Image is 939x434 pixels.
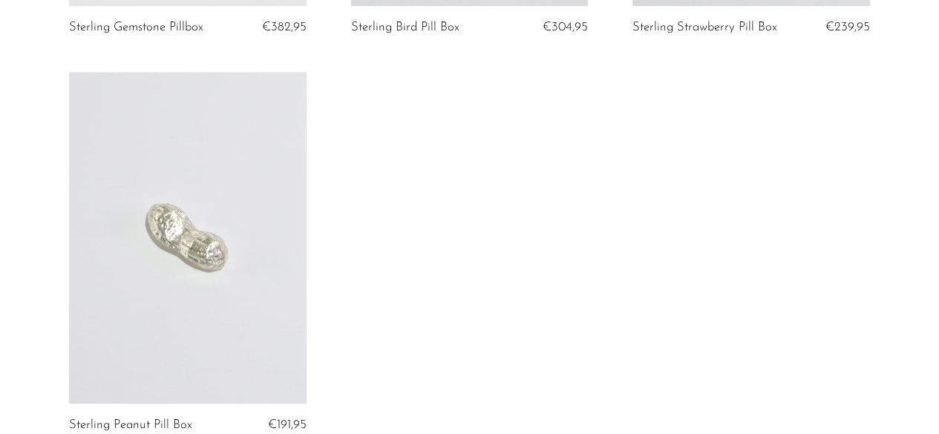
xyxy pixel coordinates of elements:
span: €239,95 [825,21,870,33]
a: Sterling Peanut Pill Box [69,418,192,432]
a: Sterling Gemstone Pillbox [69,21,203,34]
span: €382,95 [262,21,307,33]
a: Sterling Strawberry Pill Box [632,21,777,34]
span: €191,95 [268,418,307,431]
span: €304,95 [543,21,588,33]
a: Sterling Bird Pill Box [351,21,459,34]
